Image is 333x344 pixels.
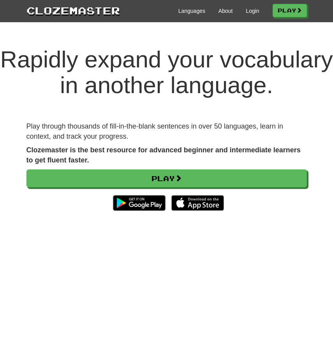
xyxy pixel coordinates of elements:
img: Get it on Google Play [109,191,169,215]
a: Play [273,4,307,17]
a: Login [246,7,259,15]
a: Play [26,169,307,187]
a: Clozemaster [26,3,120,18]
p: Play through thousands of fill-in-the-blank sentences in over 50 languages, learn in context, and... [26,122,307,141]
img: Download_on_the_App_Store_Badge_US-UK_135x40-25178aeef6eb6b83b96f5f2d004eda3bffbb37122de64afbaef7... [171,195,224,211]
a: Languages [178,7,205,15]
a: About [218,7,233,15]
strong: Clozemaster is the best resource for advanced beginner and intermediate learners to get fluent fa... [26,146,301,164]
